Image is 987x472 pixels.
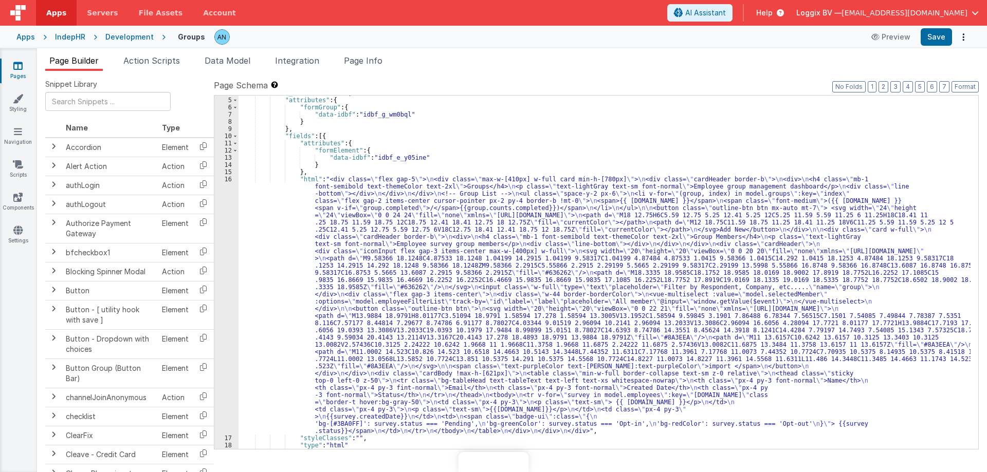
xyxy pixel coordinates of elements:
[55,32,85,42] div: IndepHR
[62,176,158,195] td: authLogin
[45,92,171,111] input: Search Snippets ...
[158,176,193,195] td: Action
[952,81,979,92] button: Format
[87,8,118,18] span: Servers
[62,138,158,157] td: Accordion
[796,8,842,18] span: Loggix BV —
[158,300,193,329] td: Element
[62,243,158,262] td: bfcheckbox1
[214,125,239,133] div: 9
[62,281,158,300] td: Button
[214,168,239,176] div: 15
[62,214,158,243] td: Authorize Payment Gateway
[685,8,726,18] span: AI Assistant
[796,8,979,18] button: Loggix BV — [EMAIL_ADDRESS][DOMAIN_NAME]
[214,97,239,104] div: 5
[939,81,949,92] button: 7
[62,388,158,407] td: channelJoinAnonymous
[158,262,193,281] td: Action
[105,32,154,42] div: Development
[62,358,158,388] td: Button Group (Button Bar)
[205,55,250,66] span: Data Model
[158,195,193,214] td: Action
[275,55,319,66] span: Integration
[921,28,952,46] button: Save
[62,426,158,445] td: ClearFix
[842,8,967,18] span: [EMAIL_ADDRESS][DOMAIN_NAME]
[868,81,876,92] button: 1
[667,4,733,22] button: AI Assistant
[158,214,193,243] td: Element
[158,445,193,464] td: Element
[903,81,913,92] button: 4
[62,329,158,358] td: Button - Dropdown with choices
[62,445,158,464] td: Cleave - Credit Card
[62,262,158,281] td: Blocking Spinner Modal
[45,79,97,89] span: Snippet Library
[956,30,971,44] button: Options
[214,154,239,161] div: 13
[756,8,773,18] span: Help
[214,442,239,449] div: 18
[214,104,239,111] div: 6
[865,29,917,45] button: Preview
[16,32,35,42] div: Apps
[139,8,183,18] span: File Assets
[158,157,193,176] td: Action
[158,329,193,358] td: Element
[62,300,158,329] td: Button - [ utility hook with save ]
[158,388,193,407] td: Action
[158,281,193,300] td: Element
[214,435,239,442] div: 17
[214,118,239,125] div: 8
[927,81,937,92] button: 6
[49,55,99,66] span: Page Builder
[214,133,239,140] div: 10
[62,157,158,176] td: Alert Action
[62,407,158,426] td: checklist
[66,123,88,132] span: Name
[123,55,180,66] span: Action Scripts
[214,176,239,435] div: 16
[158,426,193,445] td: Element
[214,140,239,147] div: 11
[344,55,382,66] span: Page Info
[158,358,193,388] td: Element
[158,243,193,262] td: Element
[214,161,239,168] div: 14
[158,138,193,157] td: Element
[162,123,180,132] span: Type
[915,81,925,92] button: 5
[214,111,239,118] div: 7
[214,79,268,91] span: Page Schema
[890,81,901,92] button: 3
[62,195,158,214] td: authLogout
[158,407,193,426] td: Element
[215,30,229,44] img: f1d78738b441ccf0e1fcb79415a71bae
[214,147,239,154] div: 12
[832,81,866,92] button: No Folds
[879,81,888,92] button: 2
[46,8,66,18] span: Apps
[178,33,205,41] h4: Groups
